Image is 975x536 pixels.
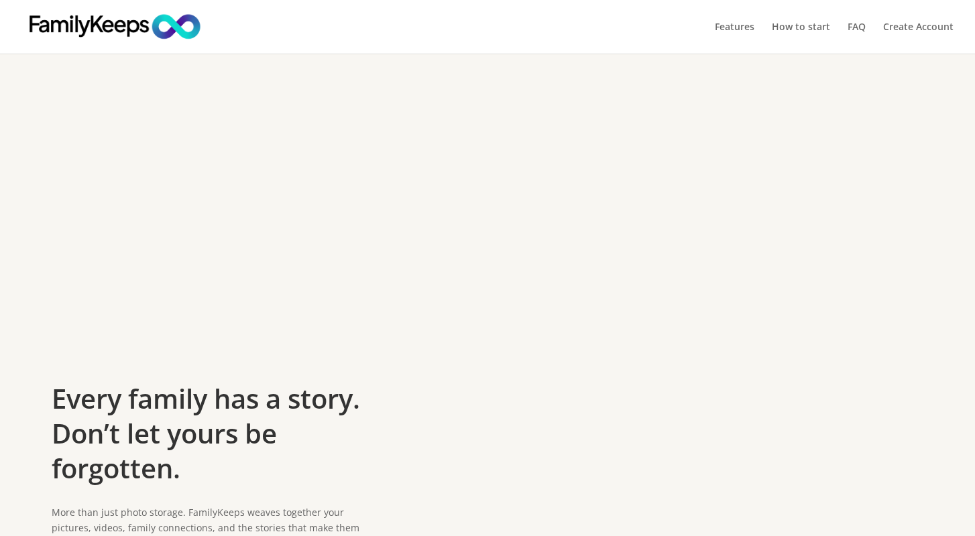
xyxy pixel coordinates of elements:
[848,22,866,54] a: FAQ
[772,22,830,54] a: How to start
[52,381,371,492] h1: Every family has a story. Don’t let yours be forgotten.
[52,117,371,357] iframe: FamilyKeeps Explainer
[883,22,954,54] a: Create Account
[420,117,923,495] iframe: FamilyKeeps Explainer
[715,22,754,54] a: Features
[23,12,207,41] img: FamilyKeeps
